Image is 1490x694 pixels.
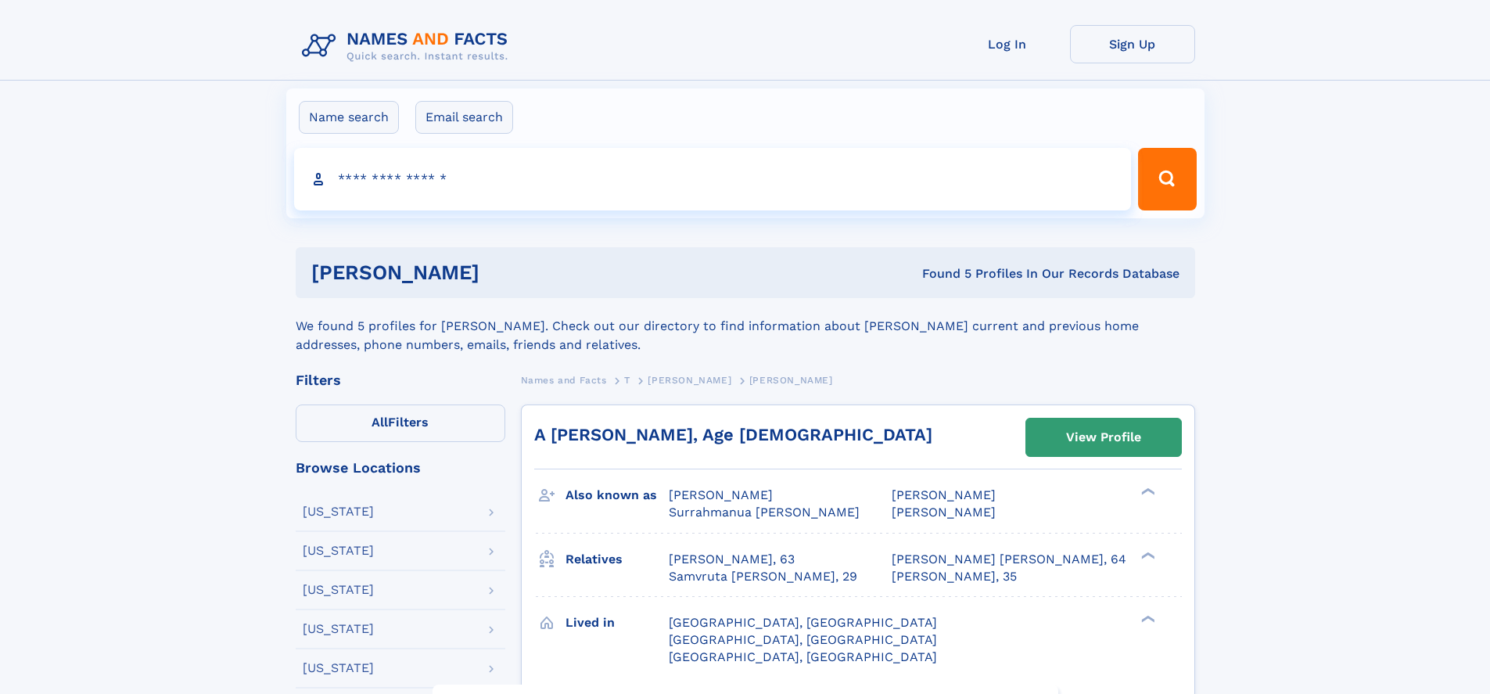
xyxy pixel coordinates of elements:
a: [PERSON_NAME] [648,370,731,390]
a: Samvruta [PERSON_NAME], 29 [669,568,857,585]
a: Log In [945,25,1070,63]
div: [US_STATE] [303,505,374,518]
div: [US_STATE] [303,545,374,557]
a: Sign Up [1070,25,1195,63]
span: T [624,375,630,386]
label: Filters [296,405,505,442]
span: [GEOGRAPHIC_DATA], [GEOGRAPHIC_DATA] [669,649,937,664]
a: Names and Facts [521,370,607,390]
button: Search Button [1138,148,1196,210]
span: [GEOGRAPHIC_DATA], [GEOGRAPHIC_DATA] [669,632,937,647]
h3: Lived in [565,609,669,636]
div: ❯ [1137,613,1156,624]
span: [PERSON_NAME] [749,375,833,386]
h1: [PERSON_NAME] [311,263,701,282]
a: [PERSON_NAME], 35 [892,568,1017,585]
div: View Profile [1066,419,1141,455]
label: Email search [415,101,513,134]
div: [US_STATE] [303,662,374,674]
label: Name search [299,101,399,134]
img: Logo Names and Facts [296,25,521,67]
a: [PERSON_NAME] [PERSON_NAME], 64 [892,551,1126,568]
div: Found 5 Profiles In Our Records Database [701,265,1179,282]
div: ❯ [1137,487,1156,497]
span: [PERSON_NAME] [669,487,773,502]
h3: Relatives [565,546,669,573]
span: [PERSON_NAME] [892,487,996,502]
span: [PERSON_NAME] [892,505,996,520]
a: [PERSON_NAME], 63 [669,551,795,568]
div: Filters [296,373,505,387]
h3: Also known as [565,482,669,509]
a: T [624,370,630,390]
div: [US_STATE] [303,584,374,596]
span: [GEOGRAPHIC_DATA], [GEOGRAPHIC_DATA] [669,615,937,630]
div: [US_STATE] [303,623,374,635]
a: A [PERSON_NAME], Age [DEMOGRAPHIC_DATA] [534,425,932,444]
div: We found 5 profiles for [PERSON_NAME]. Check out our directory to find information about [PERSON_... [296,298,1195,354]
div: Browse Locations [296,461,505,475]
span: Surrahmanua [PERSON_NAME] [669,505,860,520]
div: ❯ [1137,550,1156,560]
input: search input [294,148,1132,210]
span: [PERSON_NAME] [648,375,731,386]
a: View Profile [1026,419,1181,456]
span: All [372,415,388,430]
